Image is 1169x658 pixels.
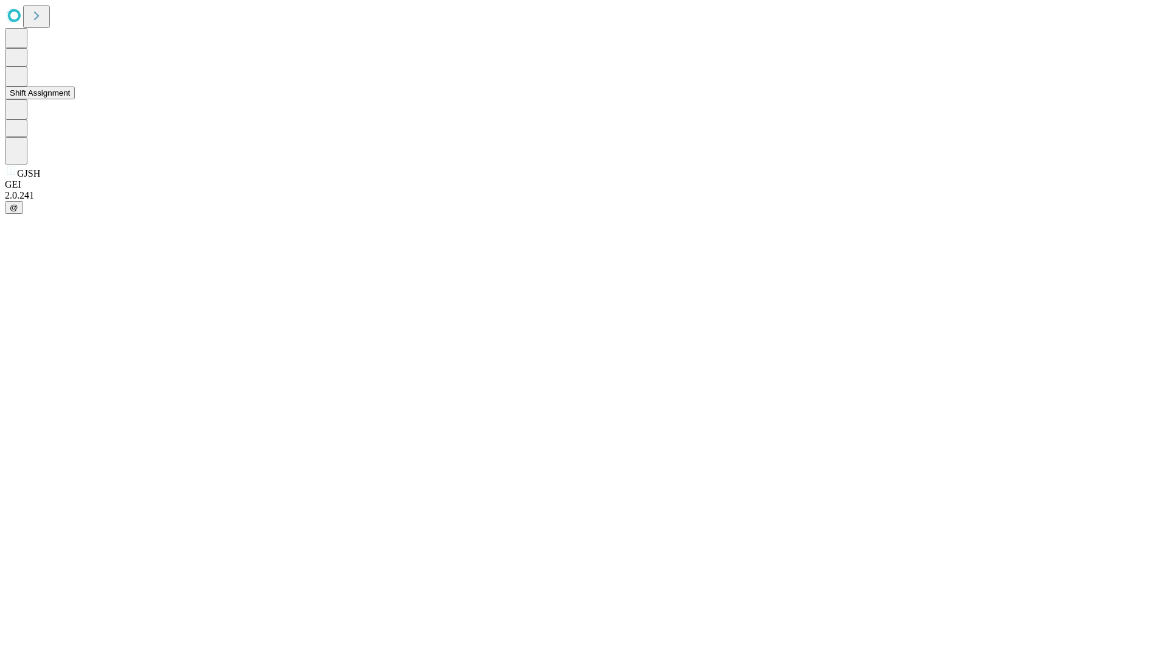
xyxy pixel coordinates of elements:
button: @ [5,201,23,214]
button: Shift Assignment [5,87,75,99]
span: @ [10,203,18,212]
div: GEI [5,179,1164,190]
span: GJSH [17,168,40,179]
div: 2.0.241 [5,190,1164,201]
